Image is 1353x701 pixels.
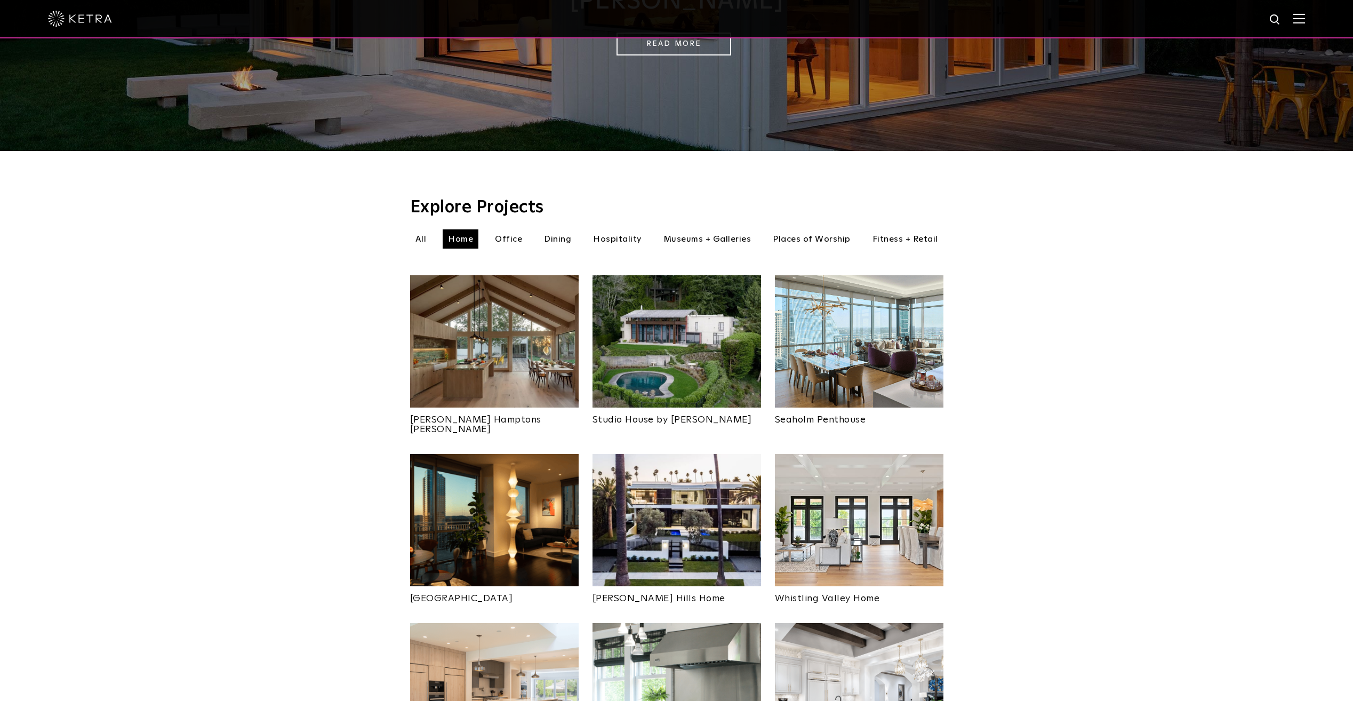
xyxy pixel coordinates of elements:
h3: Explore Projects [410,199,943,216]
li: Hospitality [588,229,647,249]
a: [PERSON_NAME] Hills Home [593,586,761,603]
img: search icon [1269,13,1282,27]
img: Project_Landing_Thumbnail-2021 [410,275,579,408]
li: Dining [539,229,577,249]
li: Places of Worship [767,229,856,249]
a: Whistling Valley Home [775,586,943,603]
img: New-Project-Page-hero-(3x)_0022_9621-Whistling-Valley-Rd__010 [775,454,943,586]
li: All [410,229,432,249]
img: beverly-hills-home-web-14 [593,454,761,586]
img: Hamburger%20Nav.svg [1293,13,1305,23]
li: Office [490,229,527,249]
a: [GEOGRAPHIC_DATA] [410,586,579,603]
li: Museums + Galleries [658,229,757,249]
img: New-Project-Page-hero-(3x)_0026_012-edit [410,454,579,586]
a: Seaholm Penthouse [775,408,943,425]
a: Studio House by [PERSON_NAME] [593,408,761,425]
img: ketra-logo-2019-white [48,11,112,27]
img: An aerial view of Olson Kundig's Studio House in Seattle [593,275,761,408]
li: Fitness + Retail [867,229,943,249]
img: Project_Landing_Thumbnail-2022smaller [775,275,943,408]
a: Read More [617,33,731,55]
a: [PERSON_NAME] Hamptons [PERSON_NAME] [410,408,579,434]
li: Home [443,229,478,249]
